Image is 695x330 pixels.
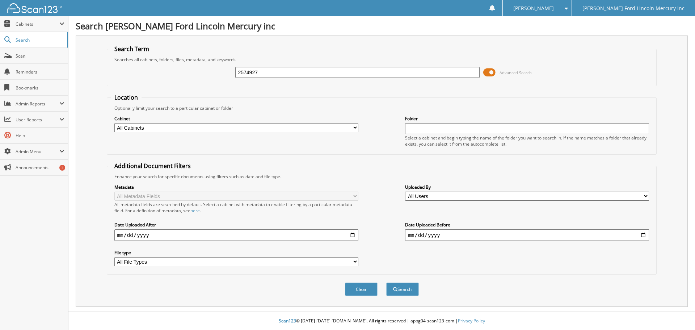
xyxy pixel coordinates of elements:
span: Help [16,133,64,139]
span: Scan123 [279,318,296,324]
input: start [114,229,358,241]
button: Clear [345,283,378,296]
span: [PERSON_NAME] [513,6,554,11]
a: here [190,208,200,214]
span: Bookmarks [16,85,64,91]
label: Date Uploaded Before [405,222,649,228]
label: Cabinet [114,116,358,122]
span: [PERSON_NAME] Ford Lincoln Mercury inc [582,6,685,11]
legend: Additional Document Filters [111,162,194,170]
div: 3 [59,165,65,171]
div: Searches all cabinets, folders, files, metadata, and keywords [111,57,653,63]
span: Admin Reports [16,101,59,107]
label: Metadata [114,184,358,190]
label: Date Uploaded After [114,222,358,228]
div: Enhance your search for specific documents using filters such as date and file type. [111,174,653,180]
legend: Location [111,93,142,101]
div: © [DATE]-[DATE] [DOMAIN_NAME]. All rights reserved | appg04-scan123-com | [68,312,695,330]
span: Cabinets [16,21,59,27]
iframe: Chat Widget [659,295,695,330]
span: Search [16,37,63,43]
label: File type [114,250,358,256]
h1: Search [PERSON_NAME] Ford Lincoln Mercury inc [76,20,688,32]
span: Announcements [16,164,64,171]
button: Search [386,283,419,296]
img: scan123-logo-white.svg [7,3,62,13]
div: All metadata fields are searched by default. Select a cabinet with metadata to enable filtering b... [114,201,358,214]
a: Privacy Policy [458,318,485,324]
div: Select a cabinet and begin typing the name of the folder you want to search in. If the name match... [405,135,649,147]
span: Admin Menu [16,149,59,155]
label: Folder [405,116,649,122]
span: Scan [16,53,64,59]
legend: Search Term [111,45,153,53]
span: Reminders [16,69,64,75]
input: end [405,229,649,241]
span: User Reports [16,117,59,123]
span: Advanced Search [500,70,532,75]
div: Optionally limit your search to a particular cabinet or folder [111,105,653,111]
label: Uploaded By [405,184,649,190]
